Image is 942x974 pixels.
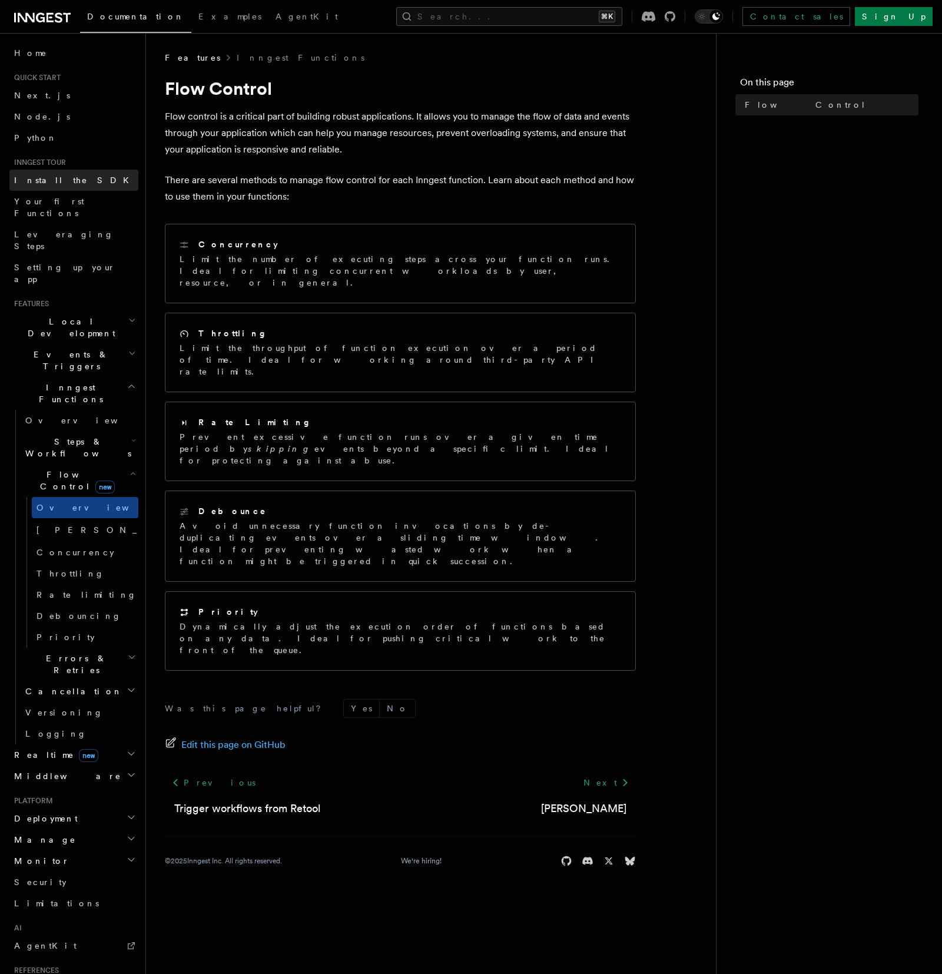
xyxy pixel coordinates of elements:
span: Steps & Workflows [21,436,131,459]
span: new [79,749,98,762]
a: Rate limiting [32,584,138,605]
h2: Priority [198,606,258,618]
a: Next [576,772,636,793]
button: Inngest Functions [9,377,138,410]
a: Trigger workflows from Retool [174,800,320,817]
span: Examples [198,12,261,21]
a: Edit this page on GitHub [165,737,286,753]
a: DebounceAvoid unnecessary function invocations by de-duplicating events over a sliding time windo... [165,491,636,582]
span: Deployment [9,813,78,824]
span: Quick start [9,73,61,82]
h2: Throttling [198,327,267,339]
a: Sign Up [855,7,933,26]
span: Versioning [25,708,103,717]
a: [PERSON_NAME] [541,800,626,817]
span: Flow Control [745,99,866,111]
span: Manage [9,834,76,846]
span: Install the SDK [14,175,136,185]
span: Logging [25,729,87,738]
a: Flow Control [740,94,918,115]
span: [PERSON_NAME] [37,525,209,535]
button: Toggle dark mode [695,9,723,24]
span: Priority [37,632,95,642]
em: skipping [248,444,314,453]
p: Limit the throughput of function execution over a period of time. Ideal for working around third-... [180,342,621,377]
p: Avoid unnecessary function invocations by de-duplicating events over a sliding time window. Ideal... [180,520,621,567]
span: Features [9,299,49,309]
a: Python [9,127,138,148]
span: Overview [37,503,158,512]
a: Inngest Functions [237,52,364,64]
span: Your first Functions [14,197,84,218]
a: Rate LimitingPrevent excessive function runs over a given time period byskippingevents beyond a s... [165,402,636,481]
p: Flow control is a critical part of building robust applications. It allows you to manage the flow... [165,108,636,158]
div: Flow Controlnew [21,497,138,648]
span: Limitations [14,899,99,908]
span: Edit this page on GitHub [181,737,286,753]
button: Flow Controlnew [21,464,138,497]
button: Cancellation [21,681,138,702]
button: Steps & Workflows [21,431,138,464]
span: Cancellation [21,685,122,697]
a: Documentation [80,4,191,33]
a: Examples [191,4,268,32]
a: Limitations [9,893,138,914]
a: Debouncing [32,605,138,627]
p: Prevent excessive function runs over a given time period by events beyond a specific limit. Ideal... [180,431,621,466]
a: Contact sales [742,7,850,26]
button: No [380,700,415,717]
a: Concurrency [32,542,138,563]
h2: Debounce [198,505,267,517]
span: Rate limiting [37,590,137,599]
span: Home [14,47,47,59]
a: Node.js [9,106,138,127]
a: We're hiring! [401,856,442,866]
h4: On this page [740,75,918,94]
span: Features [165,52,220,64]
a: ThrottlingLimit the throughput of function execution over a period of time. Ideal for working aro... [165,313,636,392]
span: Errors & Retries [21,652,128,676]
a: Logging [21,723,138,744]
span: AgentKit [14,941,77,950]
a: PriorityDynamically adjust the execution order of functions based on any data. Ideal for pushing ... [165,591,636,671]
div: © 2025 Inngest Inc. All rights reserved. [165,856,282,866]
span: Flow Control [21,469,130,492]
span: Monitor [9,855,69,867]
button: Search...⌘K [396,7,622,26]
button: Errors & Retries [21,648,138,681]
button: Events & Triggers [9,344,138,377]
h2: Rate Limiting [198,416,311,428]
button: Monitor [9,850,138,872]
span: Inngest tour [9,158,66,167]
p: Was this page helpful? [165,703,329,714]
a: Home [9,42,138,64]
span: Overview [25,416,147,425]
span: Documentation [87,12,184,21]
a: Previous [165,772,262,793]
span: AI [9,923,22,933]
span: Events & Triggers [9,349,128,372]
span: Leveraging Steps [14,230,114,251]
span: Platform [9,796,53,806]
span: Next.js [14,91,70,100]
p: There are several methods to manage flow control for each Inngest function. Learn about each meth... [165,172,636,205]
a: Overview [32,497,138,518]
span: Security [14,877,67,887]
a: [PERSON_NAME] [32,518,138,542]
span: Realtime [9,749,98,761]
a: Security [9,872,138,893]
span: Middleware [9,770,121,782]
div: Inngest Functions [9,410,138,744]
a: Leveraging Steps [9,224,138,257]
p: Dynamically adjust the execution order of functions based on any data. Ideal for pushing critical... [180,621,621,656]
button: Middleware [9,766,138,787]
button: Local Development [9,311,138,344]
h2: Concurrency [198,238,278,250]
a: Versioning [21,702,138,723]
a: Next.js [9,85,138,106]
a: AgentKit [268,4,345,32]
a: Your first Functions [9,191,138,224]
span: Python [14,133,57,143]
span: Node.js [14,112,70,121]
a: Priority [32,627,138,648]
